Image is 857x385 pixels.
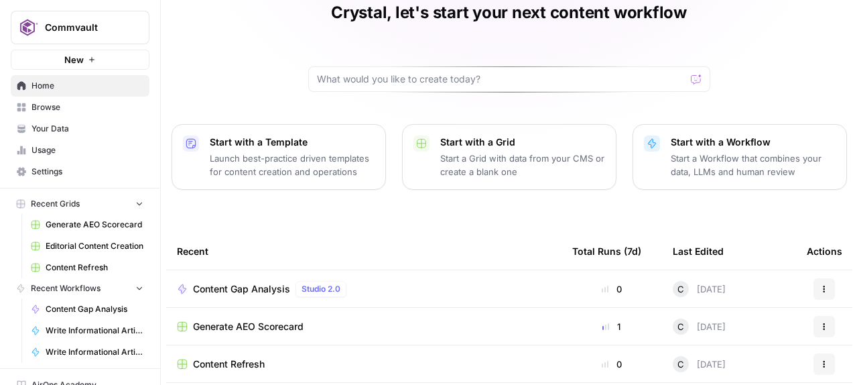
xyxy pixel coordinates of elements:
p: Launch best-practice driven templates for content creation and operations [210,152,375,178]
span: Recent Grids [31,198,80,210]
span: Editorial Content Creation [46,240,143,252]
div: [DATE] [673,281,726,297]
span: Your Data [31,123,143,135]
div: Actions [807,233,842,270]
span: C [677,282,684,296]
p: Start with a Template [210,135,375,149]
span: Home [31,80,143,92]
div: [DATE] [673,356,726,372]
span: C [677,357,684,371]
p: Start with a Workflow [671,135,836,149]
div: [DATE] [673,319,726,335]
span: Content Refresh [193,357,265,371]
a: Your Data [11,118,149,140]
a: Generate AEO Scorecard [177,320,551,333]
a: Browse [11,97,149,118]
a: Write Informational Article Outline [25,341,149,363]
div: Total Runs (7d) [572,233,641,270]
span: Recent Workflows [31,282,101,294]
input: What would you like to create today? [317,72,685,86]
span: Usage [31,144,143,156]
span: Generate AEO Scorecard [46,219,143,231]
button: New [11,50,149,70]
h1: Crystal, let's start your next content workflow [331,2,687,23]
a: Generate AEO Scorecard [25,214,149,235]
span: Write Informational Article Body [46,325,143,337]
span: Content Gap Analysis [193,282,290,296]
a: Usage [11,140,149,161]
span: Studio 2.0 [302,283,340,295]
a: Content Gap AnalysisStudio 2.0 [177,281,551,297]
span: Content Refresh [46,262,143,274]
button: Start with a GridStart a Grid with data from your CMS or create a blank one [402,124,616,190]
div: Recent [177,233,551,270]
a: Write Informational Article Body [25,320,149,341]
a: Content Refresh [177,357,551,371]
a: Home [11,75,149,97]
div: 0 [572,282,651,296]
button: Recent Grids [11,194,149,214]
p: Start a Workflow that combines your data, LLMs and human review [671,152,836,178]
img: Commvault Logo [15,15,40,40]
button: Start with a WorkflowStart a Workflow that combines your data, LLMs and human review [633,124,847,190]
span: Settings [31,166,143,178]
div: Last Edited [673,233,724,270]
button: Workspace: Commvault [11,11,149,44]
div: 0 [572,357,651,371]
a: Content Gap Analysis [25,298,149,320]
span: Write Informational Article Outline [46,346,143,358]
span: New [64,53,84,66]
button: Recent Workflows [11,278,149,298]
span: Generate AEO Scorecard [193,320,304,333]
p: Start with a Grid [440,135,605,149]
a: Settings [11,161,149,182]
a: Content Refresh [25,257,149,278]
span: Browse [31,101,143,113]
a: Editorial Content Creation [25,235,149,257]
button: Start with a TemplateLaunch best-practice driven templates for content creation and operations [172,124,386,190]
span: Commvault [45,21,126,34]
span: C [677,320,684,333]
div: 1 [572,320,651,333]
p: Start a Grid with data from your CMS or create a blank one [440,152,605,178]
span: Content Gap Analysis [46,303,143,315]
